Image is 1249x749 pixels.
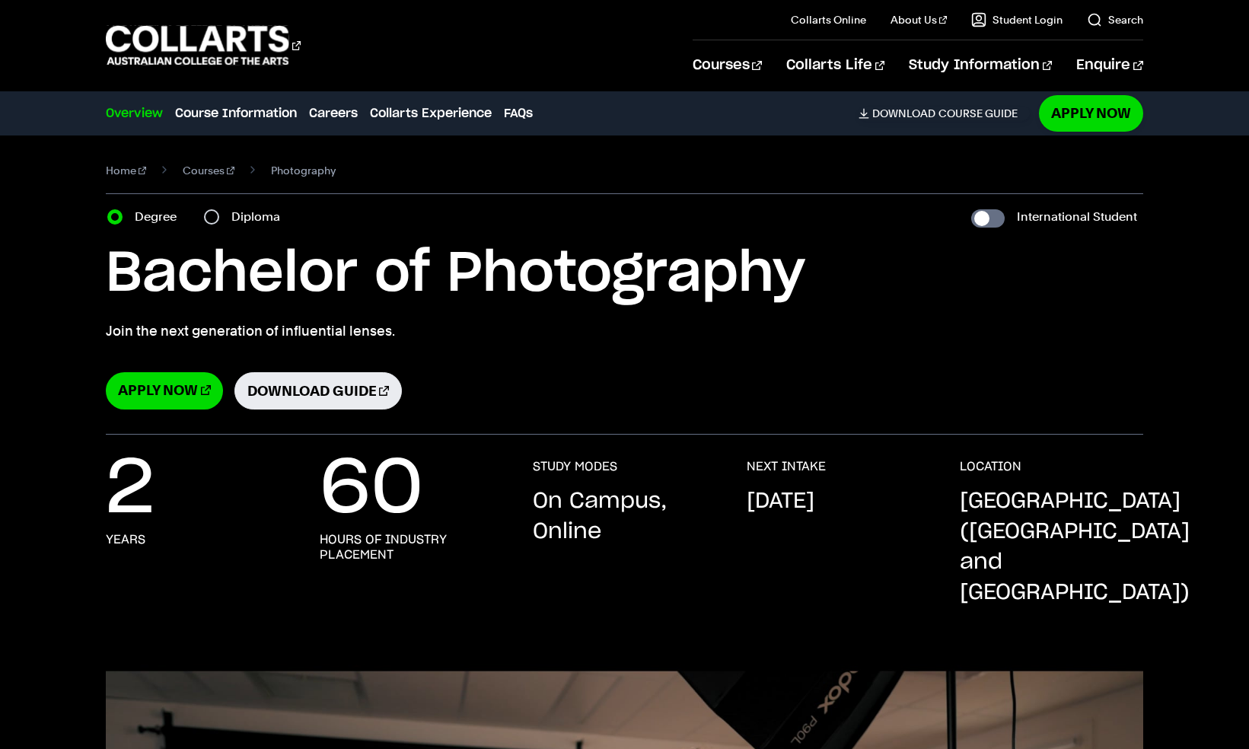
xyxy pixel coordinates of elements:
a: Careers [309,104,358,123]
a: Overview [106,104,163,123]
a: Search [1087,12,1143,27]
p: 60 [320,459,423,520]
a: About Us [891,12,947,27]
span: Download [872,107,935,120]
label: Degree [135,206,186,228]
h3: years [106,532,145,547]
h3: hours of industry placement [320,532,502,563]
a: Collarts Experience [370,104,492,123]
a: Collarts Life [786,40,884,91]
a: Home [106,160,146,181]
a: Collarts Online [791,12,866,27]
span: Photography [271,160,336,181]
a: Courses [183,160,234,181]
div: Go to homepage [106,24,301,67]
label: Diploma [231,206,289,228]
p: 2 [106,459,155,520]
h3: LOCATION [960,459,1021,474]
a: Apply Now [106,372,222,410]
a: DownloadCourse Guide [859,107,1030,120]
a: Download Guide [234,372,402,410]
a: Courses [693,40,762,91]
a: Course Information [175,104,297,123]
a: Study Information [909,40,1052,91]
h3: NEXT INTAKE [747,459,826,474]
label: International Student [1017,206,1137,228]
p: [DATE] [747,486,814,517]
p: [GEOGRAPHIC_DATA] ([GEOGRAPHIC_DATA] and [GEOGRAPHIC_DATA]) [960,486,1190,608]
p: On Campus, Online [533,486,715,547]
a: Apply Now [1039,95,1143,131]
a: FAQs [504,104,533,123]
a: Enquire [1076,40,1142,91]
h3: STUDY MODES [533,459,617,474]
h1: Bachelor of Photography [106,240,1142,308]
a: Student Login [971,12,1063,27]
p: Join the next generation of influential lenses. [106,320,1142,342]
